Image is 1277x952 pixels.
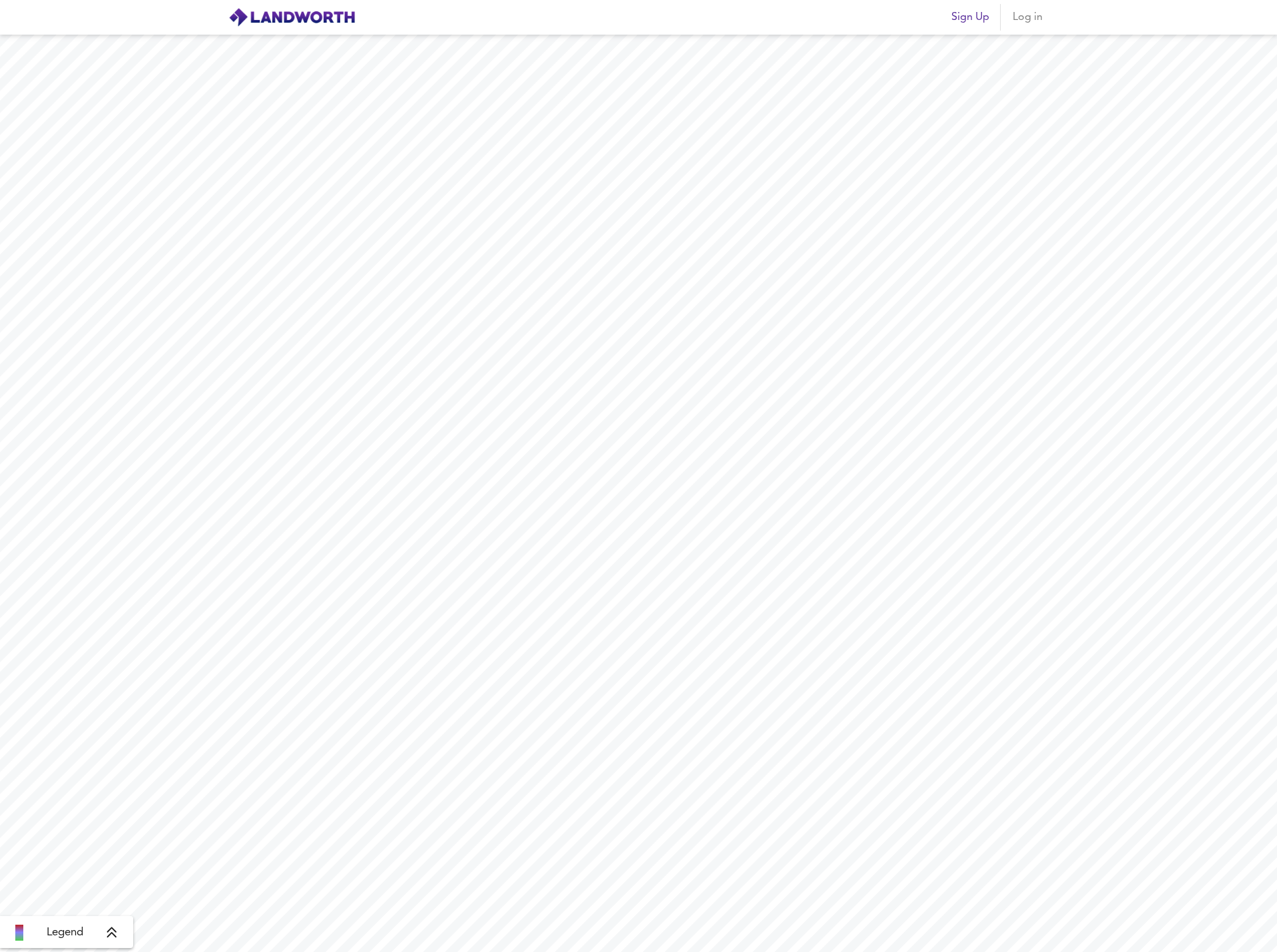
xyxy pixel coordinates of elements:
span: Log in [1011,8,1043,27]
span: Sign Up [951,8,989,27]
button: Sign Up [946,4,995,31]
button: Log in [1006,4,1049,31]
span: Legend [47,925,83,941]
img: logo [228,7,356,27]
